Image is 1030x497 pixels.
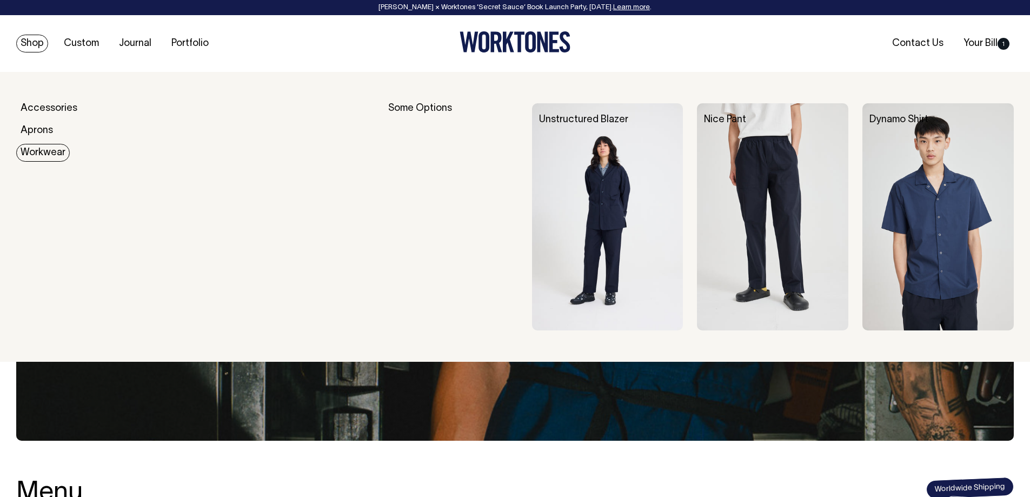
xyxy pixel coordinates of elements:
[532,103,683,330] img: Unstructured Blazer
[697,103,848,330] img: Nice Pant
[16,100,82,117] a: Accessories
[869,115,928,124] a: Dynamo Shirt
[16,35,48,52] a: Shop
[167,35,213,52] a: Portfolio
[16,144,70,162] a: Workwear
[998,38,1009,50] span: 1
[862,103,1014,330] img: Dynamo Shirt
[539,115,628,124] a: Unstructured Blazer
[11,4,1019,11] div: [PERSON_NAME] × Worktones ‘Secret Sauce’ Book Launch Party, [DATE]. .
[888,35,948,52] a: Contact Us
[115,35,156,52] a: Journal
[959,35,1014,52] a: Your Bill1
[388,103,518,330] div: Some Options
[16,122,57,140] a: Aprons
[59,35,103,52] a: Custom
[704,115,746,124] a: Nice Pant
[613,4,650,11] a: Learn more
